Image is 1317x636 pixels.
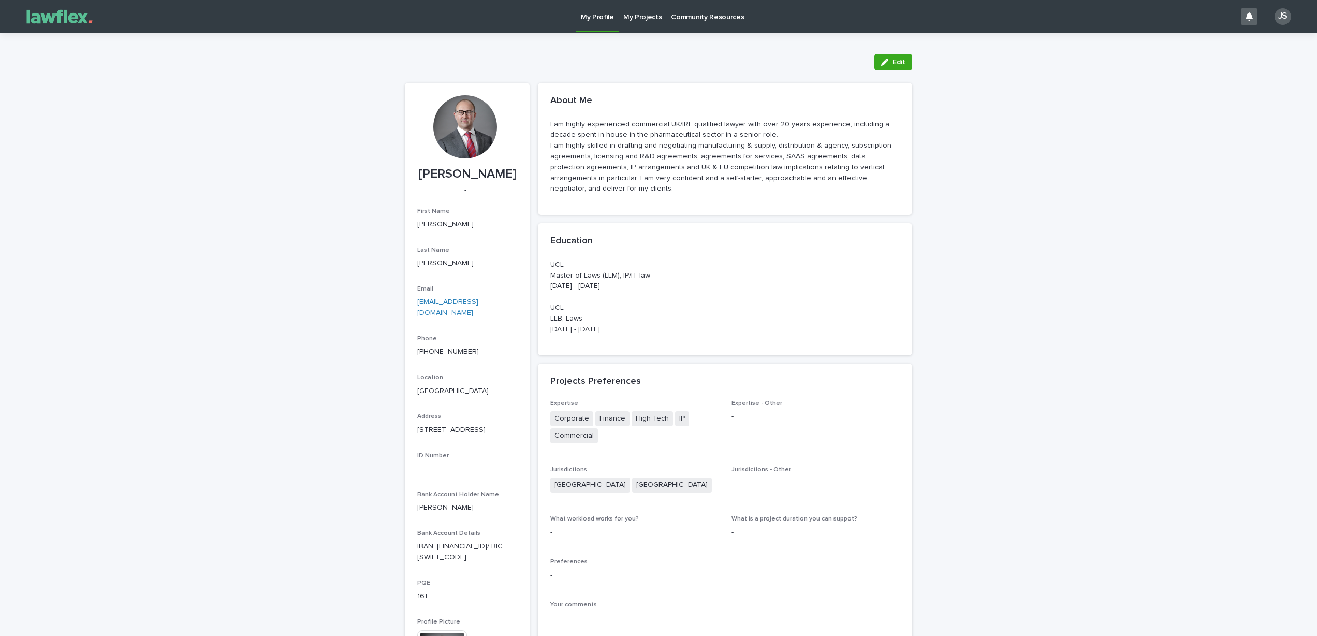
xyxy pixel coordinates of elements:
p: - [550,527,719,538]
p: [PERSON_NAME] [417,219,517,230]
span: High Tech [632,411,673,426]
p: IBAN: [FINANCIAL_ID]/ BIC: [SWIFT_CODE] [417,541,517,563]
span: PQE [417,580,430,586]
span: Location [417,374,443,381]
span: Bank Account Details [417,530,480,537]
a: [EMAIL_ADDRESS][DOMAIN_NAME] [417,298,478,316]
p: [PERSON_NAME] [417,167,517,182]
span: Address [417,413,441,420]
span: IP [675,411,689,426]
span: ID Number [417,453,449,459]
span: Commercial [550,428,598,443]
span: Jurisdictions [550,467,587,473]
span: Your comments [550,602,597,608]
p: [PERSON_NAME] [417,502,517,513]
span: What workload works for you? [550,516,639,522]
p: - [550,620,900,631]
p: UCL Master of Laws (LLM), IP/IT law [DATE] - [DATE] UCL LLB, Laws [DATE] - [DATE] [550,259,900,335]
h2: About Me [550,95,592,107]
p: [STREET_ADDRESS] [417,425,517,436]
span: Bank Account Holder Name [417,492,499,498]
p: [PHONE_NUMBER] [417,346,517,357]
p: 16+ [417,591,517,602]
span: Expertise - Other [731,400,782,407]
p: - [417,186,513,195]
p: - [731,527,900,538]
img: Gnvw4qrBSHOAfo8VMhG6 [21,6,98,27]
p: - [550,570,900,581]
p: - [731,411,900,422]
span: Finance [595,411,630,426]
span: [GEOGRAPHIC_DATA] [632,478,712,493]
span: [GEOGRAPHIC_DATA] [550,478,630,493]
span: Email [417,286,433,292]
span: Edit [892,59,905,66]
span: Profile Picture [417,619,460,625]
span: Phone [417,336,437,342]
button: Edit [874,54,912,70]
span: What is a project duration you can suppot? [731,516,857,522]
div: JS [1275,8,1291,25]
span: Preferences [550,559,588,565]
p: I am highly experienced commercial UK/IRL qualified lawyer with over 20 years experience, includi... [550,119,900,195]
span: Corporate [550,411,593,426]
p: [GEOGRAPHIC_DATA] [417,386,517,397]
p: - [731,478,900,488]
h2: Education [550,236,593,247]
span: First Name [417,208,450,214]
p: [PERSON_NAME] [417,258,517,269]
span: Last Name [417,247,449,253]
span: Jurisdictions - Other [731,467,791,473]
p: - [417,464,517,474]
span: Expertise [550,400,578,407]
h2: Projects Preferences [550,376,641,387]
